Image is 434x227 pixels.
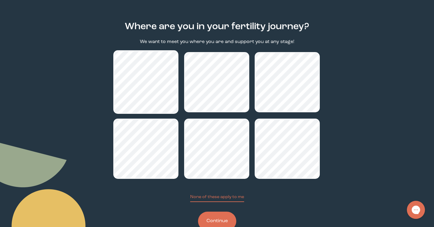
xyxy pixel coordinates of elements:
button: None of these apply to me [190,194,244,202]
iframe: Gorgias live chat messenger [404,199,428,221]
p: We want to meet you where you are and support you at any stage! [140,39,294,45]
h2: Where are you in your fertility journey? [125,20,309,34]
